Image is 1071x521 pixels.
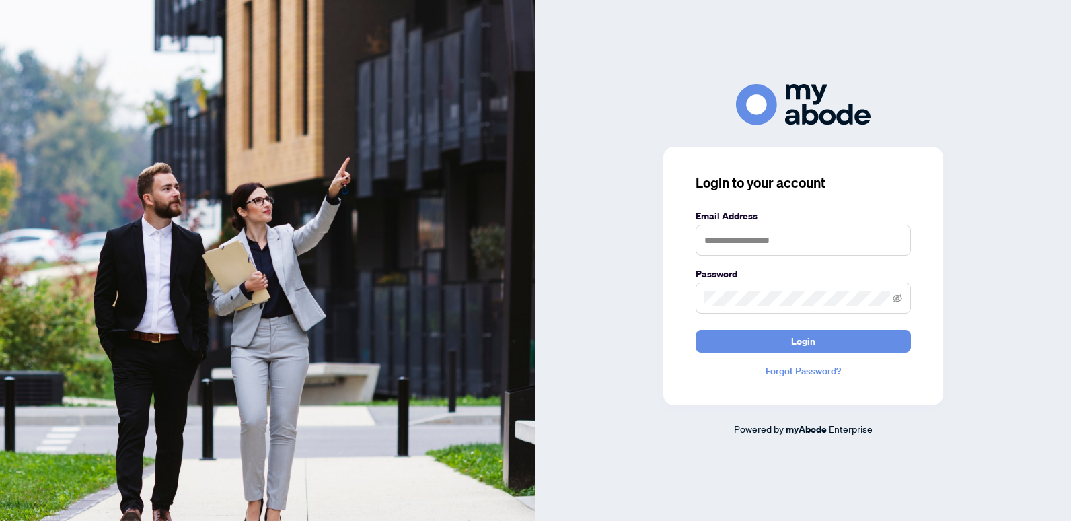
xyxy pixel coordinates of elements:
span: eye-invisible [893,293,902,303]
button: Login [696,330,911,353]
h3: Login to your account [696,174,911,193]
img: ma-logo [736,84,871,125]
label: Password [696,267,911,281]
span: Login [791,331,815,352]
span: Powered by [734,423,784,435]
label: Email Address [696,209,911,223]
a: myAbode [786,422,827,437]
a: Forgot Password? [696,363,911,378]
span: Enterprise [829,423,873,435]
